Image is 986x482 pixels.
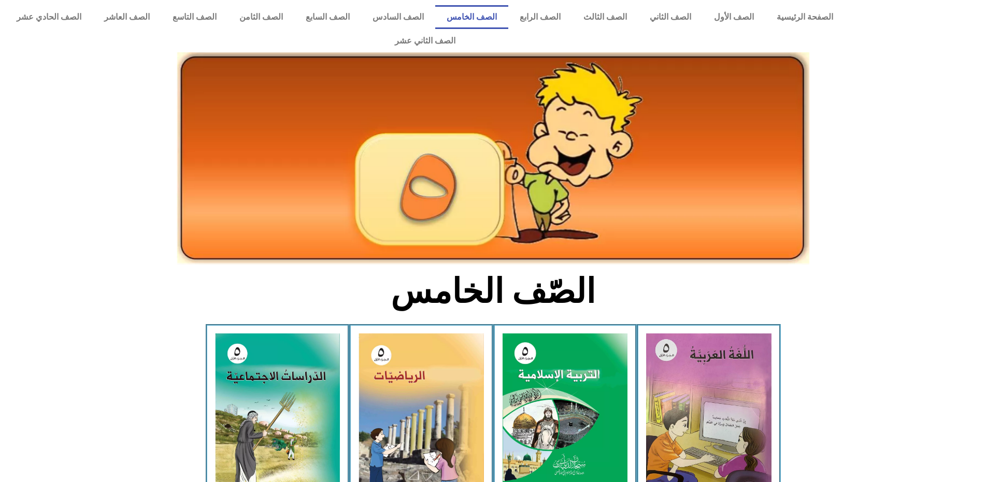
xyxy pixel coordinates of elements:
a: الصف الأول [703,5,765,29]
a: الصف الثالث [572,5,638,29]
a: الصف التاسع [161,5,228,29]
a: الصف الرابع [508,5,572,29]
h2: الصّف الخامس [322,271,664,312]
a: الصف الحادي عشر [5,5,93,29]
a: الصف الثامن [228,5,294,29]
a: الصف العاشر [93,5,161,29]
a: الصف السادس [361,5,435,29]
a: الصفحة الرئيسية [765,5,845,29]
a: الصف الخامس [435,5,508,29]
a: الصف الثاني [638,5,703,29]
a: الصف الثاني عشر [5,29,845,53]
a: الصف السابع [294,5,361,29]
